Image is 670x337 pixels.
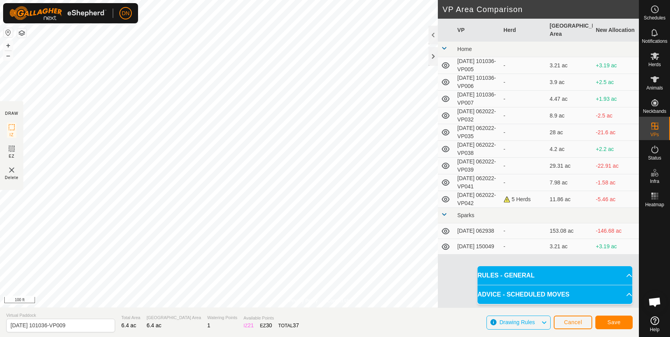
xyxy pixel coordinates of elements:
td: [DATE] 062022-VP039 [454,158,500,174]
button: – [3,51,13,60]
div: Open chat [643,290,667,314]
td: 3.21 ac [547,57,593,74]
button: Map Layers [17,28,26,38]
th: Herd [500,19,547,42]
span: Watering Points [207,314,237,321]
span: Schedules [644,16,665,20]
td: [DATE] 150049 [454,239,500,255]
h2: VP Area Comparison [443,5,639,14]
span: VPs [650,132,659,137]
button: Save [595,316,633,329]
button: + [3,41,13,50]
span: Virtual Paddock [6,312,115,319]
td: -1.58 ac [593,174,639,191]
p-accordion-header: ADVICE - SCHEDULED MOVES [478,285,632,304]
div: - [504,128,544,137]
th: VP [454,19,500,42]
span: 30 [266,322,272,328]
td: +2.5 ac [593,74,639,91]
span: Delete [5,175,19,181]
td: [DATE] 062022-VP041 [454,174,500,191]
td: -5.46 ac [593,191,639,208]
div: - [504,179,544,187]
a: Privacy Policy [289,297,318,304]
span: 21 [248,322,254,328]
span: EZ [9,153,15,159]
td: 8.9 ac [547,107,593,124]
td: 4.47 ac [547,91,593,107]
button: Reset Map [3,28,13,37]
span: Save [607,319,621,325]
div: DRAW [5,111,18,116]
td: 11.86 ac [547,191,593,208]
div: - [504,242,544,251]
td: [DATE] 101036-VP006 [454,74,500,91]
span: Help [650,327,660,332]
div: - [504,78,544,86]
td: -22.91 ac [593,158,639,174]
td: +3.19 ac [593,239,639,255]
span: Herds [648,62,661,67]
td: 7.98 ac [547,174,593,191]
td: -146.68 ac [593,223,639,239]
td: [DATE] 062022-VP035 [454,124,500,141]
span: Infra [650,179,659,184]
a: Contact Us [327,297,350,304]
div: IZ [243,321,254,330]
span: IZ [10,132,14,138]
td: 3.21 ac [547,239,593,255]
td: +3.19 ac [593,57,639,74]
span: 37 [293,322,299,328]
span: Notifications [642,39,667,44]
div: - [504,145,544,153]
button: Cancel [554,316,592,329]
span: Sparks [457,212,474,218]
span: Status [648,156,661,160]
span: Drawing Rules [499,319,535,325]
span: DN [122,9,129,18]
span: Home [457,46,472,52]
td: [DATE] 062022-VP032 [454,107,500,124]
th: [GEOGRAPHIC_DATA] Area [547,19,593,42]
div: - [504,227,544,235]
td: 3.9 ac [547,74,593,91]
span: [GEOGRAPHIC_DATA] Area [147,314,201,321]
span: Animals [646,86,663,90]
td: 153.08 ac [547,223,593,239]
span: 6.4 ac [121,322,136,328]
td: 4.2 ac [547,141,593,158]
img: Gallagher Logo [9,6,107,20]
div: - [504,95,544,103]
div: TOTAL [278,321,299,330]
span: Total Area [121,314,140,321]
span: Available Points [243,315,299,321]
span: Heatmap [645,202,664,207]
td: +2.2 ac [593,141,639,158]
div: 5 Herds [504,195,544,204]
a: Help [639,313,670,335]
td: +1.93 ac [593,91,639,107]
th: New Allocation [593,19,639,42]
span: Cancel [564,319,582,325]
td: 28 ac [547,124,593,141]
span: Neckbands [643,109,666,114]
td: -21.6 ac [593,124,639,141]
span: 6.4 ac [147,322,161,328]
span: ADVICE - SCHEDULED MOVES [478,290,569,299]
td: [DATE] 101036-VP005 [454,57,500,74]
div: - [504,112,544,120]
span: RULES - GENERAL [478,271,535,280]
td: 29.31 ac [547,158,593,174]
td: [DATE] 062022-VP042 [454,191,500,208]
img: VP [7,165,16,175]
td: [DATE] 101036-VP007 [454,91,500,107]
div: - [504,162,544,170]
p-accordion-header: RULES - GENERAL [478,266,632,285]
div: - [504,61,544,70]
td: [DATE] 062022-VP038 [454,141,500,158]
span: 1 [207,322,210,328]
div: EZ [260,321,272,330]
td: [DATE] 062938 [454,223,500,239]
td: -2.5 ac [593,107,639,124]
